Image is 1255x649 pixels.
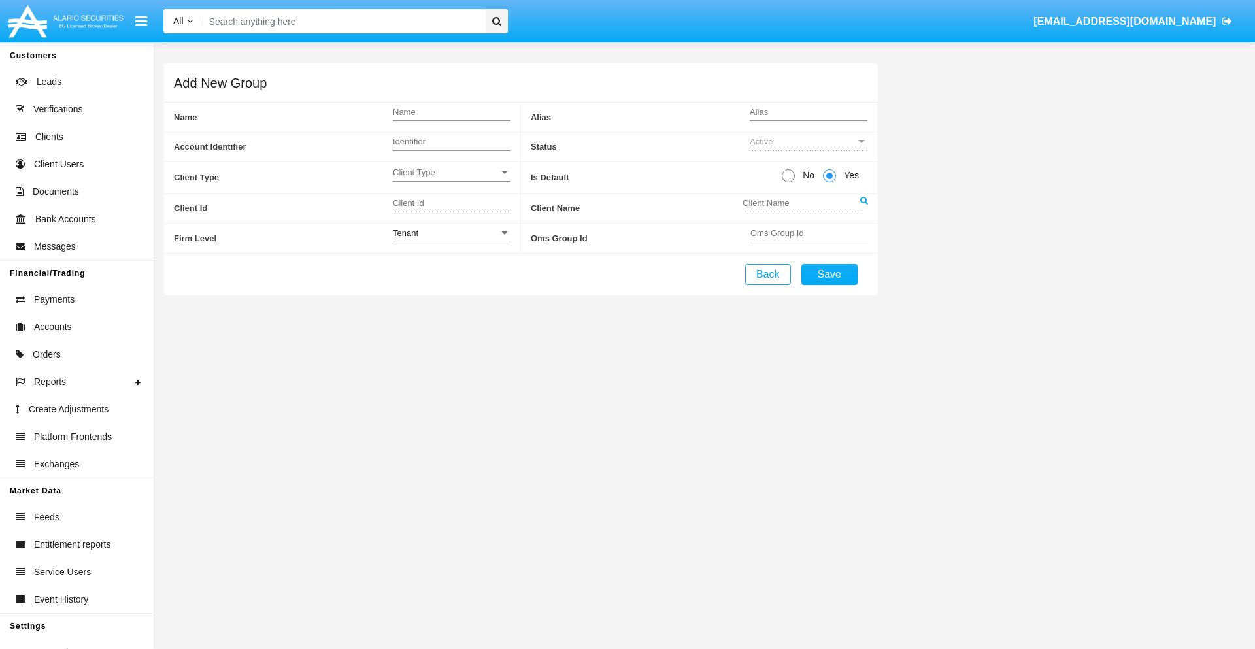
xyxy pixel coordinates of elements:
span: Name [174,103,393,132]
span: Documents [33,185,79,199]
span: Is Default [531,162,782,193]
img: Logo image [7,2,125,41]
span: Alias [531,103,750,132]
a: [EMAIL_ADDRESS][DOMAIN_NAME] [1028,3,1239,40]
button: Save [801,264,858,285]
span: Bank Accounts [35,212,96,226]
span: No [795,169,818,182]
span: Exchanges [34,458,79,471]
span: Feeds [34,510,59,524]
span: Clients [35,130,63,144]
span: Yes [836,169,862,182]
span: Client Users [34,158,84,171]
span: Status [531,133,750,162]
span: Client Id [174,194,393,224]
span: Account Identifier [174,133,393,162]
span: Active [750,137,773,146]
span: Service Users [34,565,91,579]
span: Client Type [174,162,393,193]
span: Orders [33,348,61,361]
input: Search [203,9,481,33]
button: Back [745,264,791,285]
span: Client Name [531,194,743,224]
span: Client Type [393,167,499,178]
span: Reports [34,375,66,389]
span: Event History [34,593,88,607]
a: All [163,14,203,28]
span: Verifications [33,103,82,116]
span: Tenant [393,228,418,238]
span: All [173,16,184,26]
span: Leads [37,75,61,89]
span: Messages [34,240,76,254]
span: Platform Frontends [34,430,112,444]
h5: Add New Group [174,78,267,88]
span: Oms Group Id [531,224,750,253]
span: Firm Level [174,224,393,253]
span: Payments [34,293,75,307]
span: Accounts [34,320,72,334]
span: Create Adjustments [29,403,109,416]
span: [EMAIL_ADDRESS][DOMAIN_NAME] [1033,16,1216,27]
span: Entitlement reports [34,538,111,552]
